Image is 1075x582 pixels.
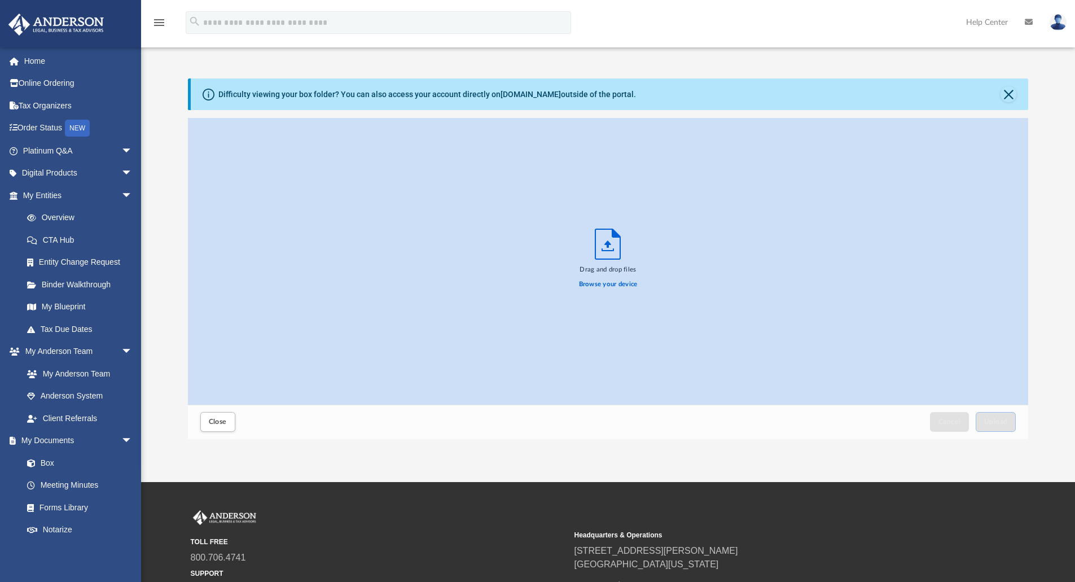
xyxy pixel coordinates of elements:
a: Forms Library [16,496,138,519]
span: Upload [984,418,1008,425]
span: Close [209,418,227,425]
div: Upload [188,118,1029,439]
a: Client Referrals [16,407,144,430]
img: Anderson Advisors Platinum Portal [5,14,107,36]
span: arrow_drop_down [121,541,144,564]
a: [STREET_ADDRESS][PERSON_NAME] [574,546,738,555]
a: Online Learningarrow_drop_down [8,541,144,563]
span: arrow_drop_down [121,139,144,163]
small: Headquarters & Operations [574,530,950,540]
div: Difficulty viewing your box folder? You can also access your account directly on outside of the p... [218,89,636,100]
img: Anderson Advisors Platinum Portal [191,510,258,525]
span: arrow_drop_down [121,184,144,207]
button: Upload [976,412,1016,432]
a: Tax Due Dates [16,318,150,340]
a: Order StatusNEW [8,117,150,140]
a: 800.706.4741 [191,553,246,562]
a: Overview [16,207,150,229]
a: Tax Organizers [8,94,150,117]
a: Online Ordering [8,72,150,95]
a: menu [152,21,166,29]
a: CTA Hub [16,229,150,251]
a: My Documentsarrow_drop_down [8,430,144,452]
i: search [188,15,201,28]
img: User Pic [1050,14,1067,30]
div: NEW [65,120,90,137]
a: [GEOGRAPHIC_DATA][US_STATE] [574,559,719,569]
span: Cancel [938,418,961,425]
a: My Entitiesarrow_drop_down [8,184,150,207]
a: My Anderson Team [16,362,138,385]
button: Close [200,412,235,432]
a: My Blueprint [16,296,144,318]
button: Close [1001,86,1016,102]
span: arrow_drop_down [121,162,144,185]
small: TOLL FREE [191,537,567,547]
button: Cancel [930,412,969,432]
a: Binder Walkthrough [16,273,150,296]
a: Digital Productsarrow_drop_down [8,162,150,185]
i: menu [152,16,166,29]
a: Platinum Q&Aarrow_drop_down [8,139,150,162]
span: arrow_drop_down [121,340,144,364]
a: Notarize [16,519,144,541]
span: arrow_drop_down [121,430,144,453]
a: Entity Change Request [16,251,150,274]
small: SUPPORT [191,568,567,579]
a: My Anderson Teamarrow_drop_down [8,340,144,363]
a: Home [8,50,150,72]
a: [DOMAIN_NAME] [501,90,561,99]
a: Meeting Minutes [16,474,144,497]
a: Box [16,452,138,474]
a: Anderson System [16,385,144,408]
